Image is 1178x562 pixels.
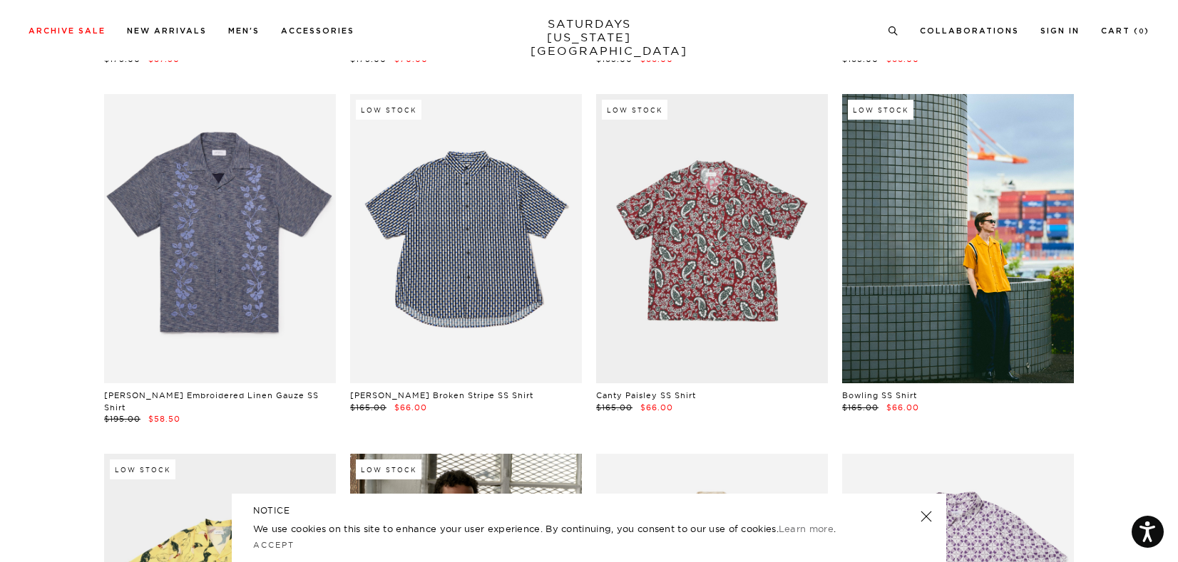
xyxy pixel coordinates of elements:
a: Learn more [779,523,834,534]
a: Accept [253,540,294,550]
span: $66.00 [640,402,673,412]
a: [PERSON_NAME] Broken Stripe SS Shirt [350,390,533,400]
small: 0 [1139,28,1144,35]
span: $165.00 [842,402,879,412]
a: Cart (0) [1101,27,1149,35]
a: Collaborations [920,27,1019,35]
a: SATURDAYS[US_STATE][GEOGRAPHIC_DATA] [531,17,648,58]
a: Bowling SS Shirt [842,390,917,400]
a: Archive Sale [29,27,106,35]
div: Low Stock [602,100,667,120]
a: New Arrivals [127,27,207,35]
span: $165.00 [350,402,386,412]
h5: NOTICE [253,504,925,517]
div: Low Stock [356,100,421,120]
a: Men's [228,27,260,35]
div: Low Stock [110,459,175,479]
span: $165.00 [596,402,632,412]
p: We use cookies on this site to enhance your user experience. By continuing, you consent to our us... [253,521,874,536]
span: $66.00 [886,402,919,412]
span: $58.50 [148,414,180,424]
a: Canty Paisley SS Shirt [596,390,696,400]
a: [PERSON_NAME] Embroidered Linen Gauze SS Shirt [104,390,319,412]
div: Low Stock [848,100,913,120]
span: $195.00 [104,414,140,424]
div: Low Stock [356,459,421,479]
a: Accessories [281,27,354,35]
a: Sign In [1040,27,1080,35]
span: $66.00 [394,402,427,412]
